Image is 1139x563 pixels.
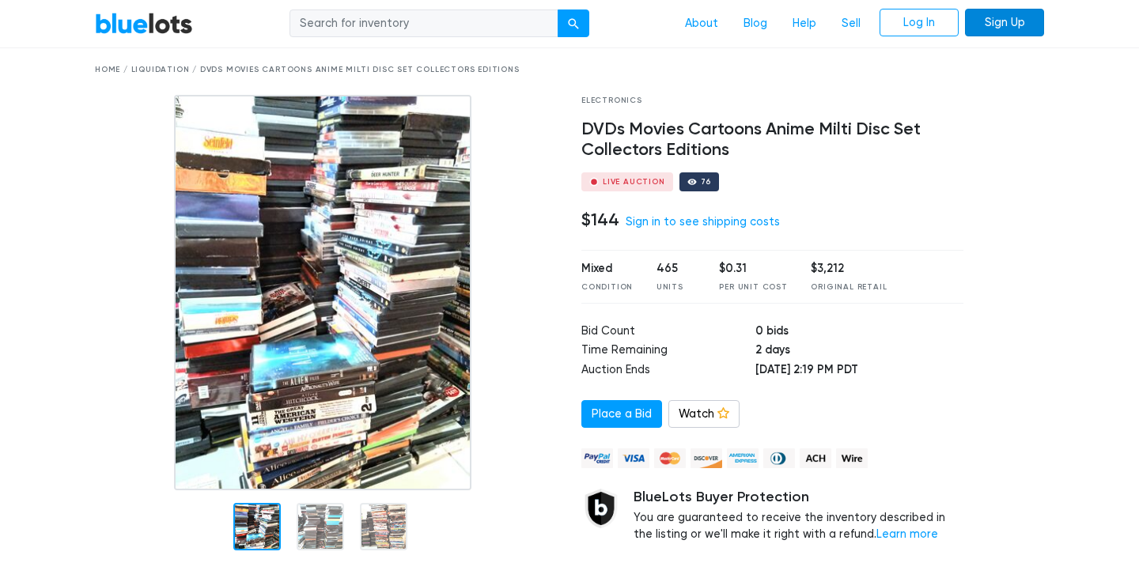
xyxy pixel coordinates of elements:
[876,527,938,541] a: Learn more
[581,281,633,293] div: Condition
[95,64,1044,76] div: Home / Liquidation / DVDs Movies Cartoons Anime Milti Disc Set Collectors Editions
[763,448,795,468] img: diners_club-c48f30131b33b1bb0e5d0e2dbd43a8bea4cb12cb2961413e2f4250e06c020426.png
[965,9,1044,37] a: Sign Up
[581,210,619,230] h4: $144
[672,9,731,39] a: About
[581,361,755,381] td: Auction Ends
[800,448,831,468] img: ach-b7992fed28a4f97f893c574229be66187b9afb3f1a8d16a4691d3d3140a8ab00.png
[657,281,696,293] div: Units
[581,342,755,361] td: Time Remaining
[581,260,633,278] div: Mixed
[581,448,613,468] img: paypal_credit-80455e56f6e1299e8d57f40c0dcee7b8cd4ae79b9eccbfc37e2480457ba36de9.png
[289,9,558,38] input: Search for inventory
[836,448,868,468] img: wire-908396882fe19aaaffefbd8e17b12f2f29708bd78693273c0e28e3a24408487f.png
[755,361,963,381] td: [DATE] 2:19 PM PDT
[581,119,963,161] h4: DVDs Movies Cartoons Anime Milti Disc Set Collectors Editions
[634,489,963,543] div: You are guaranteed to receive the inventory described in the listing or we'll make it right with ...
[719,260,787,278] div: $0.31
[727,448,759,468] img: american_express-ae2a9f97a040b4b41f6397f7637041a5861d5f99d0716c09922aba4e24c8547d.png
[811,260,887,278] div: $3,212
[780,9,829,39] a: Help
[581,489,621,528] img: buyer_protection_shield-3b65640a83011c7d3ede35a8e5a80bfdfaa6a97447f0071c1475b91a4b0b3d01.png
[581,95,963,107] div: Electronics
[626,215,780,229] a: Sign in to see shipping costs
[719,281,787,293] div: Per Unit Cost
[755,342,963,361] td: 2 days
[691,448,722,468] img: discover-82be18ecfda2d062aad2762c1ca80e2d36a4073d45c9e0ffae68cd515fbd3d32.png
[731,9,780,39] a: Blog
[668,400,740,429] a: Watch
[581,323,755,342] td: Bid Count
[174,95,471,490] img: 43aa8133-870f-4235-a631-3e0a8b2a0ed7-1747253427.jpg
[581,400,662,429] a: Place a Bid
[657,260,696,278] div: 465
[811,281,887,293] div: Original Retail
[95,12,193,35] a: BlueLots
[654,448,686,468] img: mastercard-42073d1d8d11d6635de4c079ffdb20a4f30a903dc55d1612383a1b395dd17f39.png
[701,178,712,186] div: 76
[634,489,963,506] h5: BlueLots Buyer Protection
[829,9,873,39] a: Sell
[755,323,963,342] td: 0 bids
[603,178,665,186] div: Live Auction
[880,9,959,37] a: Log In
[618,448,649,468] img: visa-79caf175f036a155110d1892330093d4c38f53c55c9ec9e2c3a54a56571784bb.png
